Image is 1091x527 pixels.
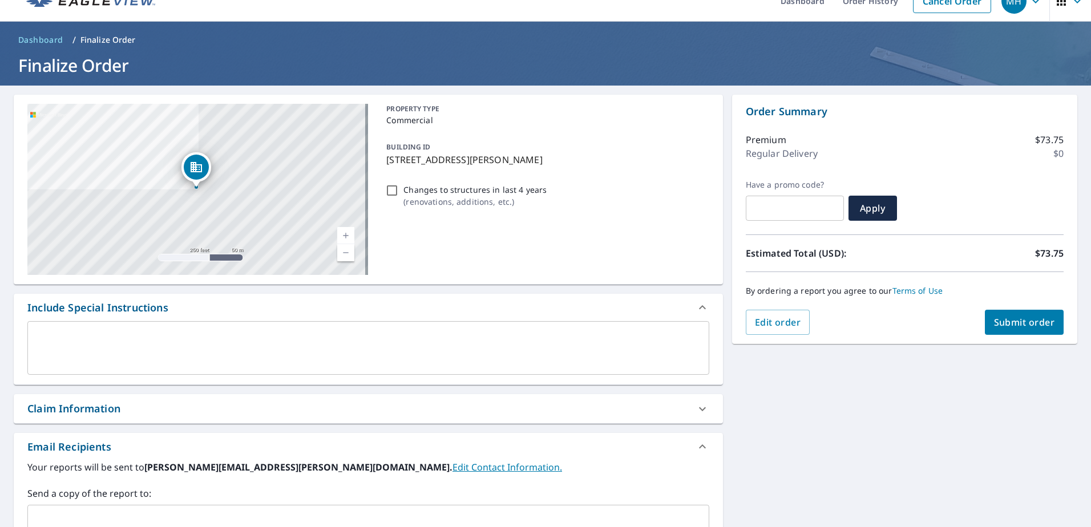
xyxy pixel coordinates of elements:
[858,202,888,214] span: Apply
[403,196,547,208] p: ( renovations, additions, etc. )
[755,316,801,329] span: Edit order
[181,152,211,188] div: Dropped pin, building 1, Commercial property, 71 Marcella Dr Madison, NH 03886
[14,31,68,49] a: Dashboard
[985,310,1064,335] button: Submit order
[27,300,168,315] div: Include Special Instructions
[386,153,704,167] p: [STREET_ADDRESS][PERSON_NAME]
[746,180,844,190] label: Have a promo code?
[892,285,943,296] a: Terms of Use
[746,133,786,147] p: Premium
[72,33,76,47] li: /
[1053,147,1064,160] p: $0
[144,461,452,473] b: [PERSON_NAME][EMAIL_ADDRESS][PERSON_NAME][DOMAIN_NAME].
[1035,133,1064,147] p: $73.75
[27,401,120,416] div: Claim Information
[403,184,547,196] p: Changes to structures in last 4 years
[746,310,810,335] button: Edit order
[746,147,818,160] p: Regular Delivery
[27,487,709,500] label: Send a copy of the report to:
[746,104,1064,119] p: Order Summary
[337,244,354,261] a: Current Level 17, Zoom Out
[14,54,1077,77] h1: Finalize Order
[452,461,562,473] a: EditContactInfo
[14,433,723,460] div: Email Recipients
[27,439,111,455] div: Email Recipients
[386,142,430,152] p: BUILDING ID
[994,316,1055,329] span: Submit order
[80,34,136,46] p: Finalize Order
[337,227,354,244] a: Current Level 17, Zoom In
[14,31,1077,49] nav: breadcrumb
[386,114,704,126] p: Commercial
[386,104,704,114] p: PROPERTY TYPE
[746,286,1064,296] p: By ordering a report you agree to our
[1035,246,1064,260] p: $73.75
[848,196,897,221] button: Apply
[746,246,905,260] p: Estimated Total (USD):
[14,294,723,321] div: Include Special Instructions
[27,460,709,474] label: Your reports will be sent to
[18,34,63,46] span: Dashboard
[14,394,723,423] div: Claim Information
